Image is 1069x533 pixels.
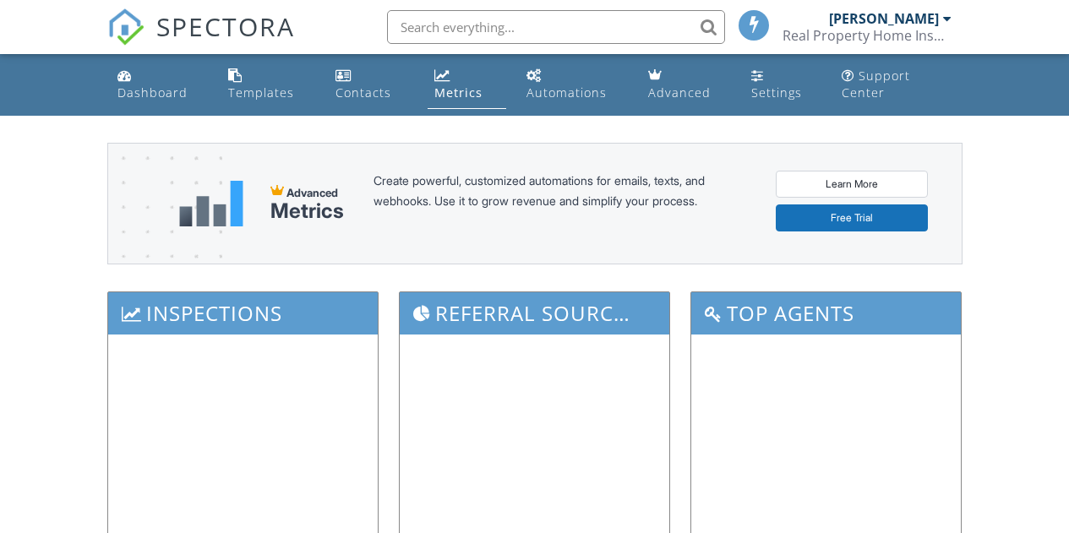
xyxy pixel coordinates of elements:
span: SPECTORA [156,8,295,44]
a: Contacts [329,61,414,109]
a: Automations (Basic) [520,61,628,109]
a: Free Trial [776,204,928,231]
a: Support Center [835,61,958,109]
div: Support Center [842,68,910,101]
input: Search everything... [387,10,725,44]
h3: Top Agents [691,292,961,334]
div: Dashboard [117,84,188,101]
a: Advanced [641,61,731,109]
a: Learn More [776,171,928,198]
div: Metrics [434,84,483,101]
div: Advanced [648,84,711,101]
div: [PERSON_NAME] [829,10,939,27]
img: metrics-aadfce2e17a16c02574e7fc40e4d6b8174baaf19895a402c862ea781aae8ef5b.svg [179,181,243,226]
div: Templates [228,84,294,101]
h3: Inspections [108,292,378,334]
div: Real Property Home Inspections LLC [783,27,952,44]
a: Metrics [428,61,506,109]
a: Templates [221,61,315,109]
a: Dashboard [111,61,209,109]
h3: Referral Sources [400,292,669,334]
a: SPECTORA [107,23,295,58]
div: Settings [751,84,802,101]
img: The Best Home Inspection Software - Spectora [107,8,145,46]
div: Metrics [270,199,344,223]
div: Contacts [335,84,391,101]
div: Automations [526,84,607,101]
div: Create powerful, customized automations for emails, texts, and webhooks. Use it to grow revenue a... [374,171,745,237]
a: Settings [744,61,822,109]
span: Advanced [286,186,338,199]
img: advanced-banner-bg-f6ff0eecfa0ee76150a1dea9fec4b49f333892f74bc19f1b897a312d7a1b2ff3.png [108,144,222,330]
